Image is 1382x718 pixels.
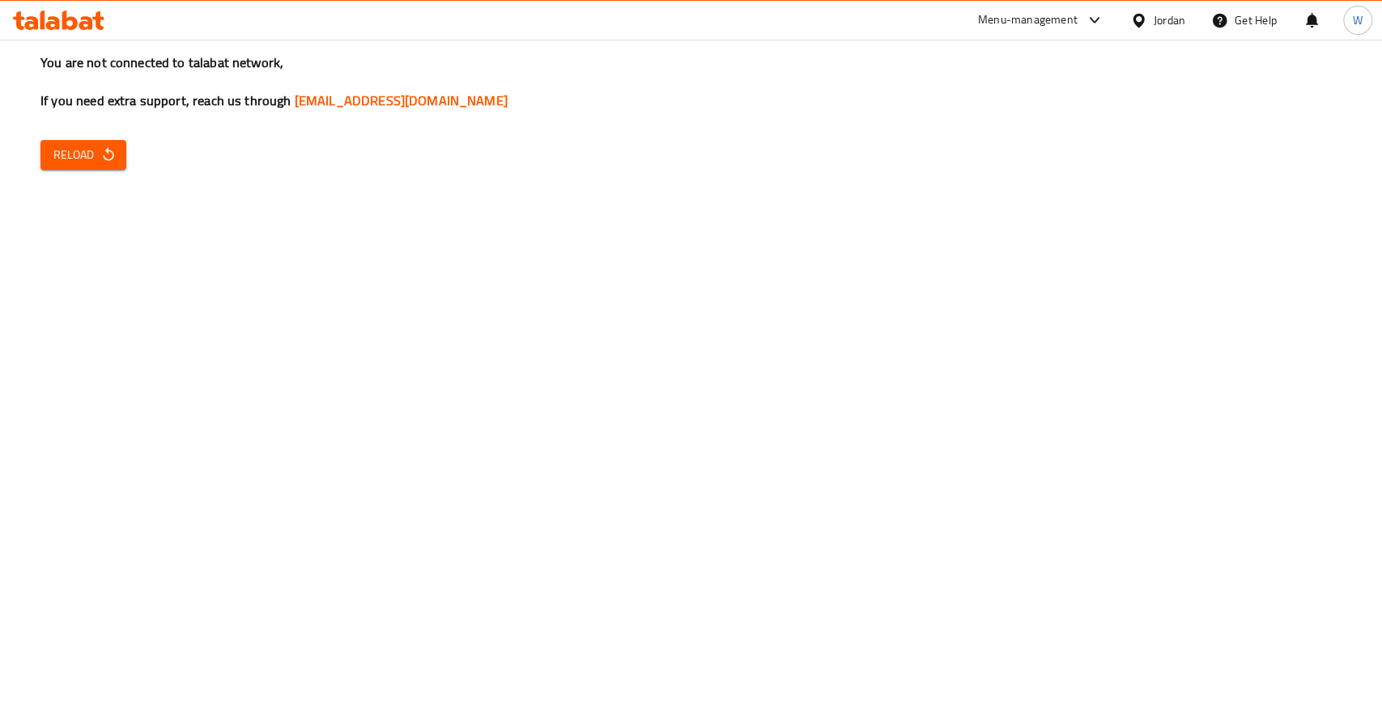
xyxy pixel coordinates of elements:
span: W [1353,11,1363,29]
div: Menu-management [978,11,1078,30]
div: Jordan [1154,11,1185,29]
h3: You are not connected to talabat network, If you need extra support, reach us through [40,53,1342,110]
button: Reload [40,140,126,170]
a: [EMAIL_ADDRESS][DOMAIN_NAME] [295,88,508,113]
span: Reload [53,145,113,165]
